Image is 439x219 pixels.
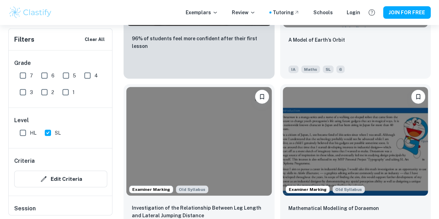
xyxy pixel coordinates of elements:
span: Examiner Marking [286,186,329,193]
img: Clastify logo [8,6,52,19]
span: 3 [30,89,33,96]
a: Login [347,9,360,16]
button: Please log in to bookmark exemplars [411,90,425,104]
span: IA [288,66,298,73]
span: 6 [336,66,345,73]
p: A Model of Earth’s Orbit [288,36,345,44]
h6: Level [14,116,107,125]
span: 5 [73,72,76,79]
p: 96% of students feel more confident after their first lesson [132,35,266,50]
p: Exemplars [186,9,218,16]
button: Clear All [83,34,107,45]
span: 6 [51,72,54,79]
h6: Criteria [14,157,35,165]
span: 4 [94,72,98,79]
a: Tutoring [273,9,299,16]
button: Edit Criteria [14,171,107,187]
a: Schools [313,9,333,16]
span: HL [30,129,36,137]
div: Although this IA is written for the old math syllabus (last exam in November 2020), the current I... [176,186,208,193]
h6: Grade [14,59,107,67]
span: 7 [30,72,33,79]
span: Old Syllabus [332,186,365,193]
span: Examiner Marking [129,186,173,193]
span: Old Syllabus [176,186,208,193]
p: Review [232,9,255,16]
button: JOIN FOR FREE [383,6,431,19]
img: Maths IA example thumbnail: Mathematical Modelling of Doraemon [283,87,428,196]
span: SL [323,66,334,73]
h6: Filters [14,35,34,44]
div: Although this IA is written for the old math syllabus (last exam in November 2020), the current I... [332,186,365,193]
span: Maths [301,66,320,73]
span: 2 [51,89,54,96]
span: 1 [73,89,75,96]
span: SL [55,129,61,137]
img: Maths IA example thumbnail: Investigation of the Relationship Betwe [126,87,272,196]
h6: Session [14,204,107,218]
button: Please log in to bookmark exemplars [255,90,269,104]
button: Help and Feedback [366,7,378,18]
p: Mathematical Modelling of Doraemon [288,204,379,212]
